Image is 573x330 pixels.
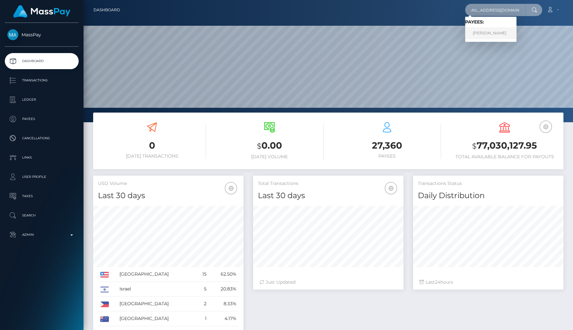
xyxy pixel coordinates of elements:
[7,114,76,124] p: Payees
[117,282,196,297] td: Israel
[216,139,323,152] h3: 0.00
[7,172,76,182] p: User Profile
[5,111,79,127] a: Payees
[333,139,441,152] h3: 27,360
[209,311,239,326] td: 4.17%
[257,142,261,151] small: $
[5,188,79,204] a: Taxes
[451,139,559,152] h3: 77,030,127.95
[7,211,76,220] p: Search
[5,227,79,243] a: Admin
[7,133,76,143] p: Cancellations
[258,190,399,201] h4: Last 30 days
[117,267,196,282] td: [GEOGRAPHIC_DATA]
[216,154,323,160] h6: [DATE] Volume
[209,297,239,311] td: 8.33%
[117,311,196,326] td: [GEOGRAPHIC_DATA]
[5,207,79,224] a: Search
[5,53,79,69] a: Dashboard
[98,139,206,152] h3: 0
[7,153,76,162] p: Links
[13,5,70,18] img: MassPay Logo
[5,32,79,38] span: MassPay
[196,267,209,282] td: 15
[100,316,109,322] img: AU.png
[7,230,76,240] p: Admin
[100,301,109,307] img: PH.png
[418,190,559,201] h4: Daily Distribution
[117,297,196,311] td: [GEOGRAPHIC_DATA]
[98,153,206,159] h6: [DATE] Transactions
[7,29,18,40] img: MassPay
[100,287,109,292] img: IL.png
[7,95,76,105] p: Ledger
[209,282,239,297] td: 20.83%
[196,311,209,326] td: 1
[93,3,120,17] a: Dashboard
[100,272,109,278] img: US.png
[451,154,559,160] h6: Total Available Balance for Payouts
[465,19,516,25] h6: Payees:
[209,267,239,282] td: 62.50%
[7,191,76,201] p: Taxes
[258,180,399,187] h5: Total Transactions
[465,27,516,39] a: [PERSON_NAME]
[5,150,79,166] a: Links
[196,282,209,297] td: 5
[196,297,209,311] td: 2
[418,180,559,187] h5: Transactions Status
[472,142,477,151] small: $
[435,279,440,285] span: 24
[333,153,441,159] h6: Payees
[5,92,79,108] a: Ledger
[5,130,79,146] a: Cancellations
[7,76,76,85] p: Transactions
[465,4,525,16] input: Search...
[5,72,79,88] a: Transactions
[98,190,239,201] h4: Last 30 days
[5,169,79,185] a: User Profile
[419,279,557,286] div: Last hours
[98,180,239,187] h5: USD Volume
[260,279,397,286] div: Just Updated
[7,56,76,66] p: Dashboard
